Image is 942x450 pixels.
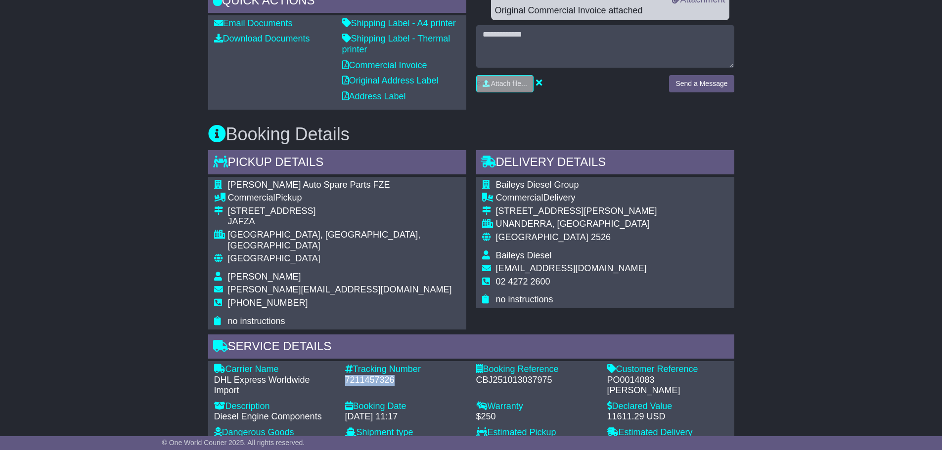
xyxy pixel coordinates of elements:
div: Declared Value [607,401,728,412]
div: Delivery Details [476,150,734,177]
span: no instructions [228,316,285,326]
div: Shipment type [345,427,466,438]
div: [GEOGRAPHIC_DATA], [GEOGRAPHIC_DATA], [GEOGRAPHIC_DATA] [228,230,460,251]
div: Service Details [208,334,734,361]
a: Address Label [342,91,406,101]
div: $250 [476,411,597,422]
div: Delivery [496,193,657,204]
a: Shipping Label - A4 printer [342,18,456,28]
div: Booking Reference [476,364,597,375]
div: PO0014083 [PERSON_NAME] [607,375,728,396]
span: Baileys Diesel Group [496,180,579,190]
div: Dangerous Goods [214,427,335,438]
div: 11611.29 USD [607,411,728,422]
span: [PERSON_NAME] Auto Spare Parts FZE [228,180,390,190]
a: Shipping Label - Thermal printer [342,34,450,54]
div: [STREET_ADDRESS] [228,206,460,217]
span: [GEOGRAPHIC_DATA] [228,253,320,263]
span: Commercial [228,193,275,203]
span: [PERSON_NAME][EMAIL_ADDRESS][DOMAIN_NAME] [228,285,452,294]
span: [GEOGRAPHIC_DATA] [496,232,588,242]
span: 2526 [591,232,611,242]
div: Pickup [228,193,460,204]
span: [PHONE_NUMBER] [228,298,308,308]
span: [PERSON_NAME] [228,272,301,282]
div: Description [214,401,335,412]
div: Booking Date [345,401,466,412]
a: Original Address Label [342,76,439,85]
a: Commercial Invoice [342,60,427,70]
div: Diesel Engine Components [214,411,335,422]
h3: Booking Details [208,124,734,144]
a: Download Documents [214,34,310,43]
div: Estimated Delivery [607,427,728,438]
div: [STREET_ADDRESS][PERSON_NAME] [496,206,657,217]
span: [EMAIL_ADDRESS][DOMAIN_NAME] [496,263,647,273]
div: CBJ251013037975 [476,375,597,386]
button: Send a Message [669,75,734,92]
div: Warranty [476,401,597,412]
div: Tracking Number [345,364,466,375]
div: DHL Express Worldwide Import [214,375,335,396]
div: Customer Reference [607,364,728,375]
a: Email Documents [214,18,293,28]
div: Original Commercial Invoice attached [495,5,725,16]
div: Pickup Details [208,150,466,177]
div: [DATE] 11:17 [345,411,466,422]
div: Carrier Name [214,364,335,375]
div: Estimated Pickup [476,427,597,438]
div: UNANDERRA, [GEOGRAPHIC_DATA] [496,219,657,230]
span: 02 4272 2600 [496,277,550,286]
span: Baileys Diesel [496,250,552,260]
div: 7211457326 [345,375,466,386]
div: JAFZA [228,216,460,227]
span: © One World Courier 2025. All rights reserved. [162,439,305,447]
span: Commercial [496,193,543,203]
span: no instructions [496,294,553,304]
